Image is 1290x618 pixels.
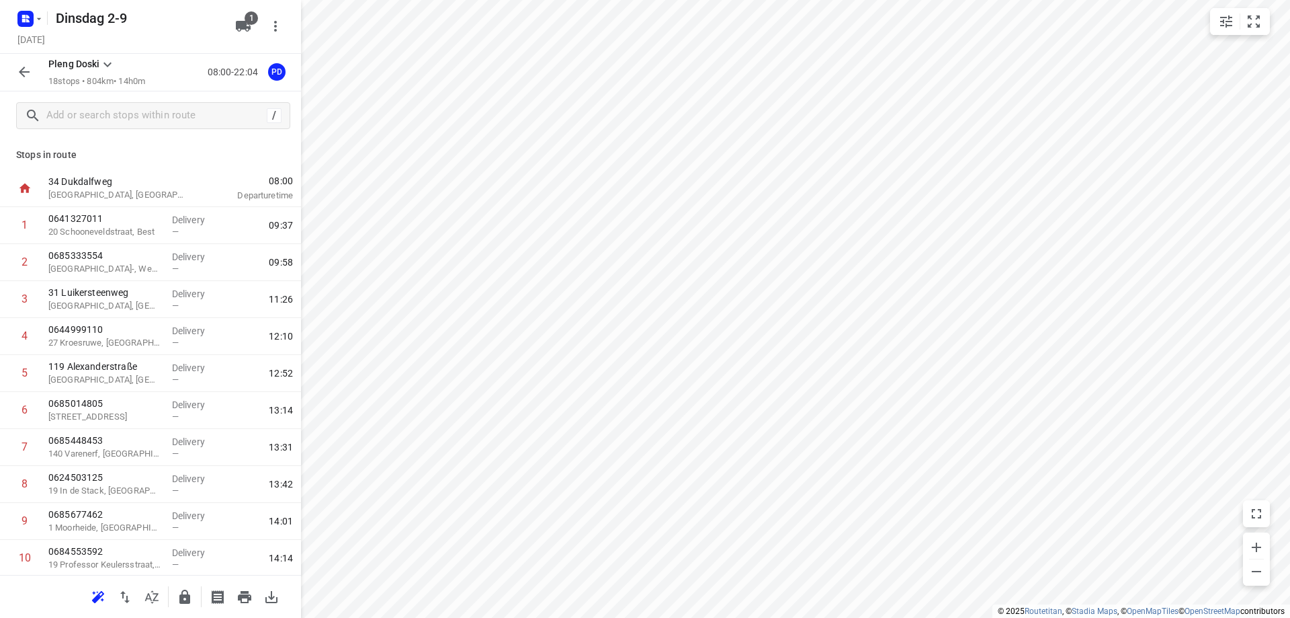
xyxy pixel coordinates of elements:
[269,514,293,528] span: 14:01
[48,558,161,572] p: 19 Professor Keulersstraat, Geleen
[231,590,258,603] span: Print route
[48,57,99,71] p: Pleng Doski
[46,106,267,126] input: Add or search stops within route
[1210,8,1270,35] div: small contained button group
[258,590,285,603] span: Download route
[172,449,179,459] span: —
[48,545,161,558] p: 0684553592
[21,477,28,490] div: 8
[171,584,198,611] button: Lock route
[48,225,161,239] p: 20 Schooneveldstraat, Best
[1072,607,1117,616] a: Stadia Maps
[48,484,161,498] p: 19 In de Stack, [GEOGRAPHIC_DATA]
[245,11,258,25] span: 1
[112,590,138,603] span: Reverse route
[138,590,165,603] span: Sort by time window
[263,59,290,85] button: PD
[16,148,285,162] p: Stops in route
[48,75,145,88] p: 18 stops • 804km • 14h0m
[204,174,293,188] span: 08:00
[269,440,293,454] span: 13:31
[48,471,161,484] p: 0624503125
[269,330,293,343] span: 12:10
[172,213,222,227] p: Delivery
[172,338,179,348] span: —
[21,514,28,527] div: 9
[172,227,179,237] span: —
[48,521,161,535] p: 1 Moorheide, [GEOGRAPHIC_DATA]
[263,65,290,78] span: Assigned to Pleng Doski
[172,398,222,412] p: Delivery
[172,509,222,523] p: Delivery
[172,559,179,570] span: —
[48,262,161,276] p: 29 Oranjestraat, Oost-, West- en Middelbeers
[12,32,50,47] h5: Project date
[48,323,161,336] p: 0644999110
[998,607,1285,616] li: © 2025 , © , © © contributors
[1213,8,1240,35] button: Map settings
[48,434,161,447] p: 0685448453
[262,13,289,40] button: More
[21,293,28,305] div: 3
[172,324,222,338] p: Delivery
[269,256,293,269] span: 09:58
[48,249,161,262] p: 0685333554
[230,13,257,40] button: 1
[85,590,112,603] span: Reoptimize route
[172,472,222,486] p: Delivery
[21,256,28,268] div: 2
[172,412,179,422] span: —
[172,264,179,274] span: —
[269,366,293,380] span: 12:52
[21,440,28,453] div: 7
[268,63,286,81] div: PD
[1240,8,1267,35] button: Fit zoom
[172,546,222,559] p: Delivery
[1025,607,1062,616] a: Routetitan
[172,435,222,449] p: Delivery
[269,293,293,306] span: 11:26
[208,65,263,79] p: 08:00-22:04
[21,366,28,379] div: 5
[48,336,161,350] p: 27 Kroesruwe, [GEOGRAPHIC_DATA]
[172,287,222,301] p: Delivery
[1185,607,1240,616] a: OpenStreetMap
[48,360,161,373] p: 119 Alexanderstraße
[48,286,161,299] p: 31 Luikersteenweg
[172,375,179,385] span: —
[48,508,161,521] p: 0685677462
[48,447,161,461] p: 140 Varenerf, [GEOGRAPHIC_DATA]
[172,523,179,533] span: —
[21,403,28,416] div: 6
[172,486,179,496] span: —
[48,410,161,424] p: 77 Palestinastraat, Heerlen
[172,250,222,264] p: Delivery
[1127,607,1178,616] a: OpenMapTiles
[21,330,28,342] div: 4
[172,301,179,311] span: —
[48,212,161,225] p: 0641327011
[19,551,31,564] div: 10
[48,397,161,410] p: 0685014805
[48,188,188,202] p: [GEOGRAPHIC_DATA], [GEOGRAPHIC_DATA]
[267,108,282,123] div: /
[48,299,161,313] p: [GEOGRAPHIC_DATA], [GEOGRAPHIC_DATA]
[204,590,231,603] span: Print shipping labels
[172,361,222,375] p: Delivery
[204,189,293,202] p: Departure time
[21,219,28,231] div: 1
[50,7,224,29] h5: Rename
[48,373,161,387] p: [GEOGRAPHIC_DATA], [GEOGRAPHIC_DATA]
[269,219,293,232] span: 09:37
[48,175,188,188] p: 34 Dukdalfweg
[269,477,293,491] span: 13:42
[269,403,293,417] span: 13:14
[269,551,293,565] span: 14:14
